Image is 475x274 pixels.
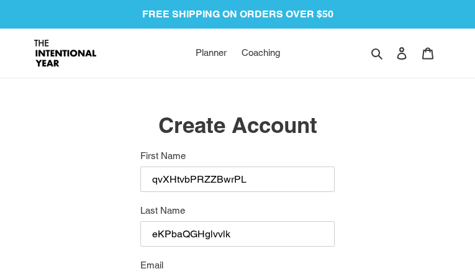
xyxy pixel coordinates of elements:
h1: Create Account [140,112,335,139]
label: Email [140,258,335,273]
span: Planner [196,47,227,58]
a: Planner [189,44,233,62]
img: Intentional Year [34,40,96,66]
label: First Name [140,149,335,163]
span: Coaching [242,47,280,58]
a: Coaching [235,44,286,62]
label: Last Name [140,204,335,218]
